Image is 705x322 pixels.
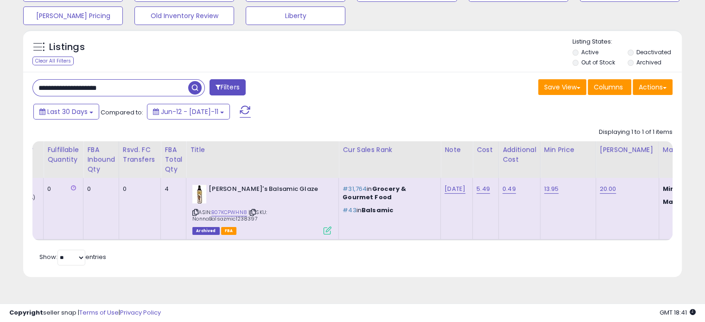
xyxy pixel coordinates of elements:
p: in [343,185,433,202]
p: in [343,206,433,215]
div: Rsvd. FC Transfers [123,145,157,164]
h5: Listings [49,41,85,54]
button: Filters [210,79,246,95]
a: 0.49 [502,184,516,194]
span: Show: entries [39,253,106,261]
div: FBA inbound Qty [87,145,115,174]
span: Jun-12 - [DATE]-11 [161,107,218,116]
div: 0 [47,185,76,193]
span: Columns [594,82,623,92]
label: Out of Stock [581,58,615,66]
b: [PERSON_NAME]'s Balsamic Glaze [209,185,321,196]
div: Title [190,145,335,155]
a: [DATE] [445,184,465,194]
div: 4 [165,185,179,193]
strong: Copyright [9,308,43,317]
a: B07KCPWHN8 [211,208,247,216]
button: Last 30 Days [33,104,99,120]
div: [PERSON_NAME] [600,145,655,155]
label: Archived [636,58,661,66]
div: seller snap | | [9,309,161,317]
div: Note [445,145,469,155]
div: FBA Total Qty [165,145,182,174]
button: Liberty [246,6,345,25]
div: Clear All Filters [32,57,74,65]
img: 41EnJuDmOLL._SL40_.jpg [192,185,206,203]
a: Terms of Use [79,308,119,317]
button: Columns [588,79,631,95]
span: #31,764 [343,184,367,193]
span: 2025-08-11 18:41 GMT [660,308,696,317]
span: Grocery & Gourmet Food [343,184,406,202]
p: Listing States: [572,38,682,46]
span: #43 [343,206,356,215]
label: Active [581,48,598,56]
span: Listings that have been deleted from Seller Central [192,227,219,235]
div: 0 [87,185,112,193]
div: Cost [476,145,495,155]
span: Last 30 Days [47,107,88,116]
div: Fulfillable Quantity [47,145,79,164]
div: ASIN: [192,185,331,234]
button: Jun-12 - [DATE]-11 [147,104,230,120]
span: Balsamic [362,206,394,215]
div: Cur Sales Rank [343,145,437,155]
a: 5.49 [476,184,490,194]
a: Privacy Policy [120,308,161,317]
span: FBA [221,227,237,235]
div: Displaying 1 to 1 of 1 items [599,128,673,137]
label: Deactivated [636,48,671,56]
a: 13.95 [544,184,559,194]
button: Actions [633,79,673,95]
strong: Min: [663,184,677,193]
strong: Max: [663,197,679,206]
div: 0 [123,185,154,193]
a: 20.00 [600,184,616,194]
button: Old Inventory Review [134,6,234,25]
button: Save View [538,79,586,95]
div: Min Price [544,145,592,155]
div: Additional Cost [502,145,536,164]
span: | SKU: NonnaBalsazmic1238397 [192,208,267,222]
span: Compared to: [101,108,143,117]
button: [PERSON_NAME] Pricing [23,6,123,25]
div: Velocity [6,145,39,155]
